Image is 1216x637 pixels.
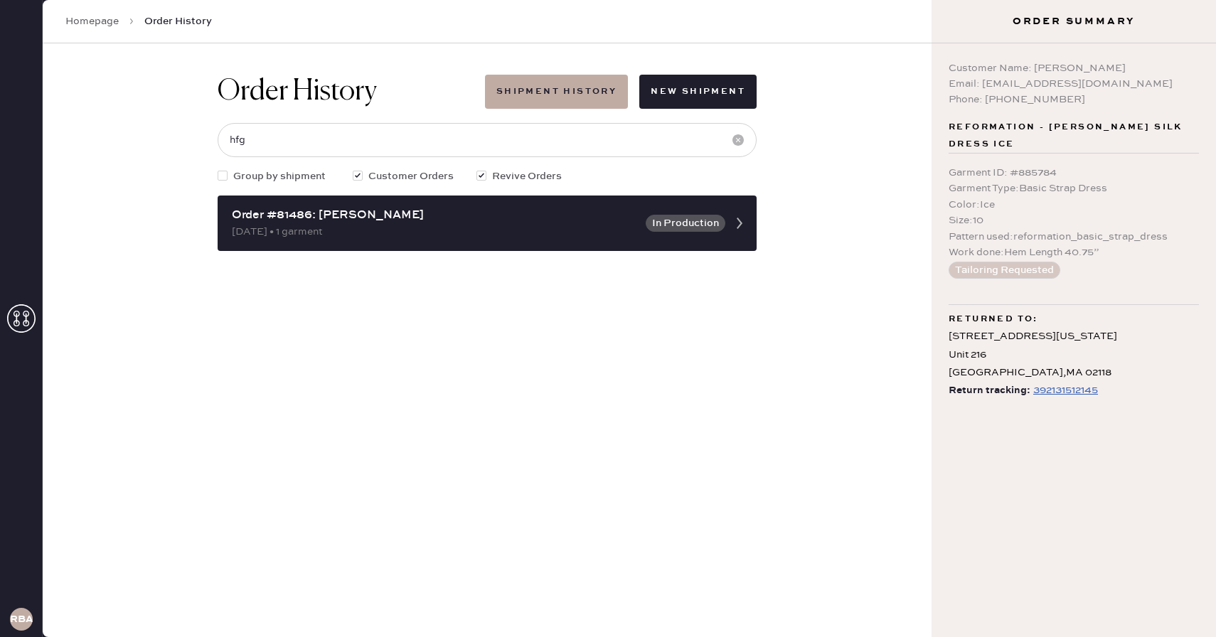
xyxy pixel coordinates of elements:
div: Garment Type : Basic Strap Dress [949,181,1199,196]
div: [STREET_ADDRESS][US_STATE] Unit 216 [GEOGRAPHIC_DATA] , MA 02118 [949,328,1199,382]
h3: Order Summary [932,14,1216,28]
input: Search by order number, customer name, email or phone number [218,123,757,157]
span: Return tracking: [949,382,1030,400]
div: Order #81486: [PERSON_NAME] [232,207,637,224]
div: Pattern used : reformation_basic_strap_dress [949,229,1199,245]
div: Garment ID : # 885784 [949,165,1199,181]
div: Email: [EMAIL_ADDRESS][DOMAIN_NAME] [949,76,1199,92]
iframe: Front Chat [1148,573,1210,634]
button: Tailoring Requested [949,262,1060,279]
span: Customer Orders [368,168,454,184]
div: [DATE] • 1 garment [232,224,637,240]
button: Shipment History [485,75,628,109]
a: 392131512145 [1030,382,1098,400]
div: Size : 10 [949,213,1199,228]
h1: Order History [218,75,377,109]
div: Work done : Hem Length 40.75” [949,245,1199,260]
span: Returned to: [949,311,1038,328]
h3: RBA [10,614,33,624]
div: https://www.fedex.com/apps/fedextrack/?tracknumbers=392131512145&cntry_code=US [1033,382,1098,399]
span: Group by shipment [233,168,326,184]
div: Color : Ice [949,197,1199,213]
a: Homepage [65,14,119,28]
button: New Shipment [639,75,757,109]
div: Customer Name: [PERSON_NAME] [949,60,1199,76]
span: Order History [144,14,212,28]
button: In Production [646,215,725,232]
div: Phone: [PHONE_NUMBER] [949,92,1199,107]
span: Revive Orders [492,168,562,184]
span: Reformation - [PERSON_NAME] Silk Dress Ice [949,119,1199,153]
